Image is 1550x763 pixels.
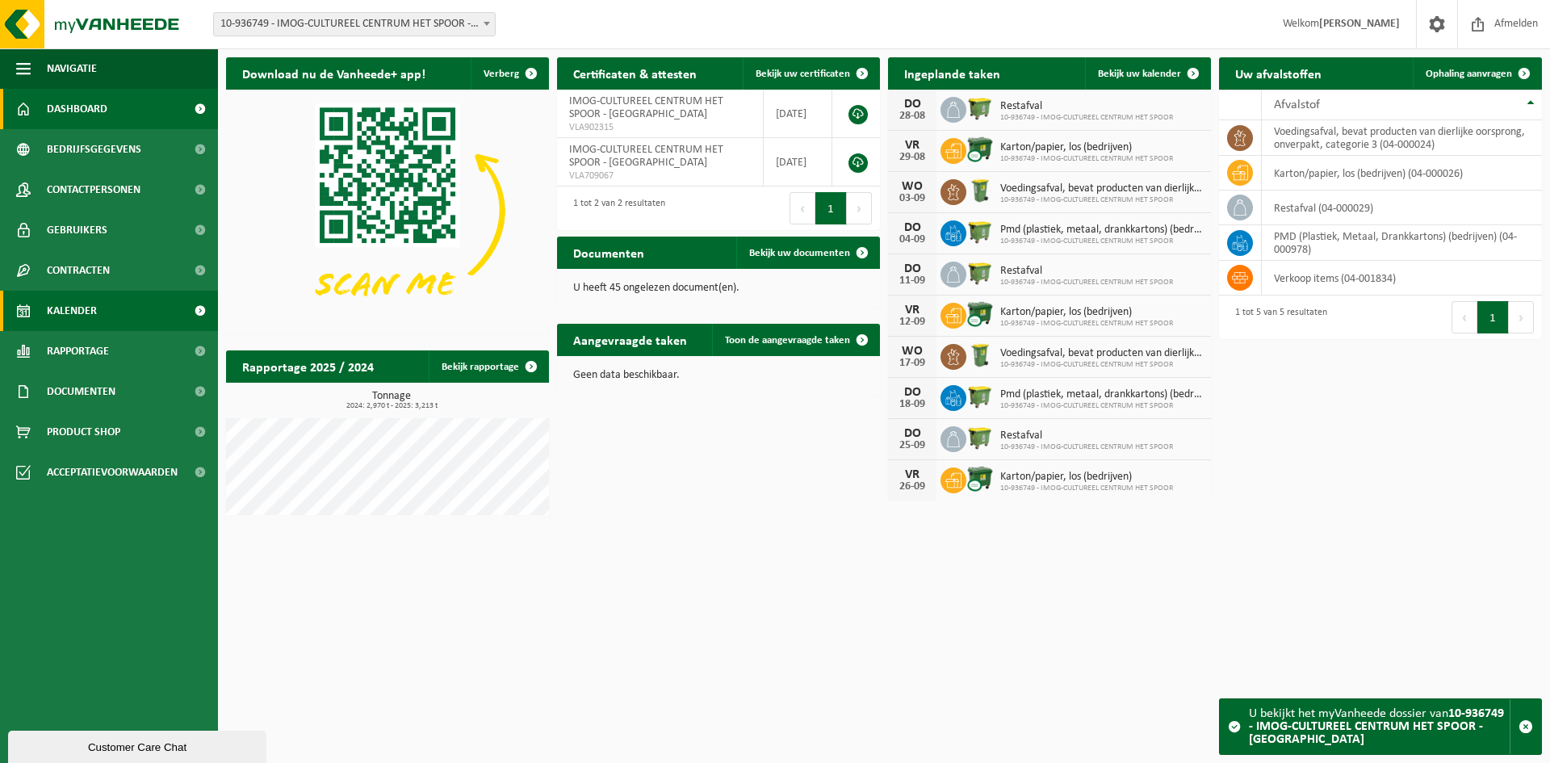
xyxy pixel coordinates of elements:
span: Voedingsafval, bevat producten van dierlijke oorsprong, onverpakt, categorie 3 [1000,347,1203,360]
td: restafval (04-000029) [1262,191,1542,225]
h2: Uw afvalstoffen [1219,57,1338,89]
img: WB-1100-HPE-GN-50 [966,94,994,122]
span: Documenten [47,371,115,412]
span: Kalender [47,291,97,331]
span: Dashboard [47,89,107,129]
div: 25-09 [896,440,928,451]
img: Download de VHEPlus App [226,90,549,332]
span: Karton/papier, los (bedrijven) [1000,471,1173,484]
a: Ophaling aanvragen [1413,57,1540,90]
span: Gebruikers [47,210,107,250]
span: 10-936749 - IMOG-CULTUREEL CENTRUM HET SPOOR - HARELBEKE [214,13,495,36]
img: WB-0240-HPE-GN-50 [966,342,994,369]
span: 10-936749 - IMOG-CULTUREEL CENTRUM HET SPOOR [1000,113,1173,123]
button: Verberg [471,57,547,90]
button: Next [1509,301,1534,333]
img: WB-1100-HPE-GN-50 [966,383,994,410]
img: WB-1100-CU [966,465,994,493]
h2: Aangevraagde taken [557,324,703,355]
span: 10-936749 - IMOG-CULTUREEL CENTRUM HET SPOOR - HARELBEKE [213,12,496,36]
span: 10-936749 - IMOG-CULTUREEL CENTRUM HET SPOOR [1000,154,1173,164]
div: VR [896,304,928,317]
div: U bekijkt het myVanheede dossier van [1249,699,1510,754]
span: VLA902315 [569,121,751,134]
span: Acceptatievoorwaarden [47,452,178,493]
iframe: chat widget [8,727,270,763]
button: Next [847,192,872,224]
strong: 10-936749 - IMOG-CULTUREEL CENTRUM HET SPOOR - [GEOGRAPHIC_DATA] [1249,707,1504,746]
span: IMOG-CULTUREEL CENTRUM HET SPOOR - [GEOGRAPHIC_DATA] [569,95,723,120]
img: WB-1100-HPE-GN-50 [966,424,994,451]
td: voedingsafval, bevat producten van dierlijke oorsprong, onverpakt, categorie 3 (04-000024) [1262,120,1542,156]
span: Ophaling aanvragen [1426,69,1512,79]
div: 29-08 [896,152,928,163]
h2: Documenten [557,237,660,268]
span: 10-936749 - IMOG-CULTUREEL CENTRUM HET SPOOR [1000,319,1173,329]
div: 12-09 [896,317,928,328]
span: IMOG-CULTUREEL CENTRUM HET SPOOR - [GEOGRAPHIC_DATA] [569,144,723,169]
h2: Download nu de Vanheede+ app! [226,57,442,89]
span: 10-936749 - IMOG-CULTUREEL CENTRUM HET SPOOR [1000,278,1173,287]
a: Bekijk uw certificaten [743,57,878,90]
div: VR [896,468,928,481]
div: 17-09 [896,358,928,369]
div: WO [896,180,928,193]
span: Restafval [1000,265,1173,278]
a: Toon de aangevraagde taken [712,324,878,356]
img: WB-1100-CU [966,136,994,163]
span: Toon de aangevraagde taken [725,335,850,346]
h2: Ingeplande taken [888,57,1016,89]
button: 1 [1477,301,1509,333]
h3: Tonnage [234,391,549,410]
a: Bekijk rapportage [429,350,547,383]
span: Pmd (plastiek, metaal, drankkartons) (bedrijven) [1000,224,1203,237]
span: Bekijk uw documenten [749,248,850,258]
td: [DATE] [764,90,832,138]
div: DO [896,262,928,275]
span: Contracten [47,250,110,291]
strong: [PERSON_NAME] [1319,18,1400,30]
span: Pmd (plastiek, metaal, drankkartons) (bedrijven) [1000,388,1203,401]
h2: Rapportage 2025 / 2024 [226,350,390,382]
span: Afvalstof [1274,99,1320,111]
span: Product Shop [47,412,120,452]
span: 10-936749 - IMOG-CULTUREEL CENTRUM HET SPOOR [1000,360,1203,370]
a: Bekijk uw documenten [736,237,878,269]
div: 28-08 [896,111,928,122]
img: WB-1100-HPE-GN-50 [966,218,994,245]
span: 10-936749 - IMOG-CULTUREEL CENTRUM HET SPOOR [1000,195,1203,205]
span: Restafval [1000,430,1173,442]
img: WB-0240-HPE-GN-50 [966,177,994,204]
span: Bekijk uw certificaten [756,69,850,79]
span: 10-936749 - IMOG-CULTUREEL CENTRUM HET SPOOR [1000,442,1173,452]
img: WB-1100-HPE-GN-50 [966,259,994,287]
span: Bekijk uw kalender [1098,69,1181,79]
div: 26-09 [896,481,928,493]
div: 03-09 [896,193,928,204]
a: Bekijk uw kalender [1085,57,1209,90]
span: Voedingsafval, bevat producten van dierlijke oorsprong, onverpakt, categorie 3 [1000,182,1203,195]
span: Contactpersonen [47,170,140,210]
div: DO [896,98,928,111]
div: 11-09 [896,275,928,287]
p: Geen data beschikbaar. [573,370,864,381]
div: 1 tot 2 van 2 resultaten [565,191,665,226]
td: PMD (Plastiek, Metaal, Drankkartons) (bedrijven) (04-000978) [1262,225,1542,261]
span: 10-936749 - IMOG-CULTUREEL CENTRUM HET SPOOR [1000,401,1203,411]
div: DO [896,221,928,234]
span: VLA709067 [569,170,751,182]
span: Karton/papier, los (bedrijven) [1000,141,1173,154]
div: 18-09 [896,399,928,410]
div: DO [896,386,928,399]
td: verkoop items (04-001834) [1262,261,1542,296]
span: 2024: 2,970 t - 2025: 3,213 t [234,402,549,410]
td: karton/papier, los (bedrijven) (04-000026) [1262,156,1542,191]
span: Bedrijfsgegevens [47,129,141,170]
div: 1 tot 5 van 5 resultaten [1227,300,1327,335]
td: [DATE] [764,138,832,187]
span: 10-936749 - IMOG-CULTUREEL CENTRUM HET SPOOR [1000,237,1203,246]
button: Previous [1452,301,1477,333]
span: Rapportage [47,331,109,371]
p: U heeft 45 ongelezen document(en). [573,283,864,294]
span: 10-936749 - IMOG-CULTUREEL CENTRUM HET SPOOR [1000,484,1173,493]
